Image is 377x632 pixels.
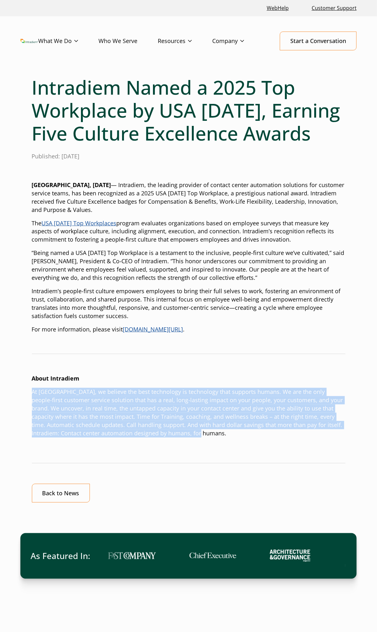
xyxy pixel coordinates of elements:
[344,545,369,567] img: Contact Center Automation AP Logo
[32,76,345,145] h1: Intradiem Named a 2025 Top Workplace by USA [DATE], Earning Five Culture Excellence Awards
[189,552,237,560] img: Contact Center Automation Chief Executive Logo
[32,388,345,437] p: At [GEOGRAPHIC_DATA], we believe the best technology is technology that supports humans. We are t...
[32,287,345,320] p: Intradiem’s people-first culture empowers employees to bring their full selves to work, fostering...
[98,32,158,50] a: Who We Serve
[32,325,345,334] p: For more information, please visit .
[280,32,357,50] a: Start a Conversation
[42,219,117,227] a: Link opens in a new window
[20,39,38,43] img: Intradiem
[264,1,291,15] a: Link opens in a new window
[32,219,345,244] p: The program evaluates organizations based on employee surveys that measure key aspects of workpla...
[158,32,212,50] a: Resources
[32,181,111,189] strong: [GEOGRAPHIC_DATA], [DATE]
[270,550,310,562] img: Contact Center Automation Architecture Governance Logo
[32,374,80,382] strong: About Intradiem
[309,1,359,15] a: Customer Support
[108,552,156,560] img: Contact Center Automation Fast Company Logo
[123,325,183,333] a: Link opens in a new window
[32,484,90,503] a: Back to News
[32,249,345,282] p: “Being named a USA [DATE] Top Workplace is a testament to the inclusive, people-first culture we’...
[32,181,345,214] p: — Intradiem, the leading provider of contact center automation solutions for customer service tea...
[20,39,38,43] a: Link to homepage of Intradiem
[212,32,265,50] a: Company
[31,550,90,562] span: As Featured In:
[32,152,345,161] p: Published: [DATE]
[38,32,98,50] a: What We Do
